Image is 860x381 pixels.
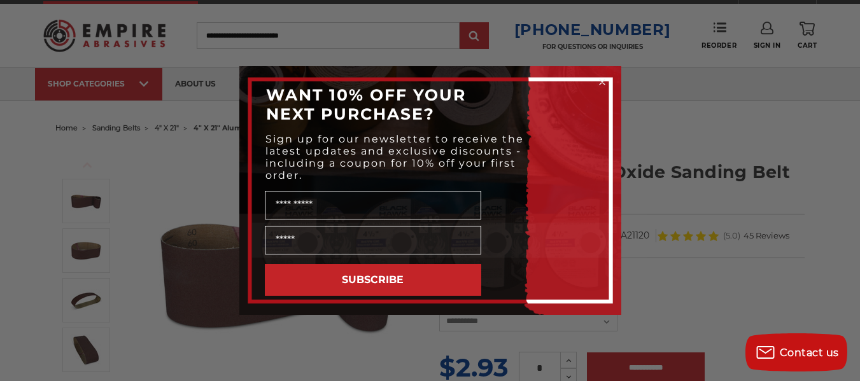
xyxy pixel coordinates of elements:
input: Email [265,226,481,254]
span: WANT 10% OFF YOUR NEXT PURCHASE? [266,85,466,123]
button: Contact us [745,333,847,371]
span: Sign up for our newsletter to receive the latest updates and exclusive discounts - including a co... [265,133,524,181]
button: Close dialog [596,76,609,88]
span: Contact us [780,347,839,359]
button: SUBSCRIBE [265,264,481,296]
